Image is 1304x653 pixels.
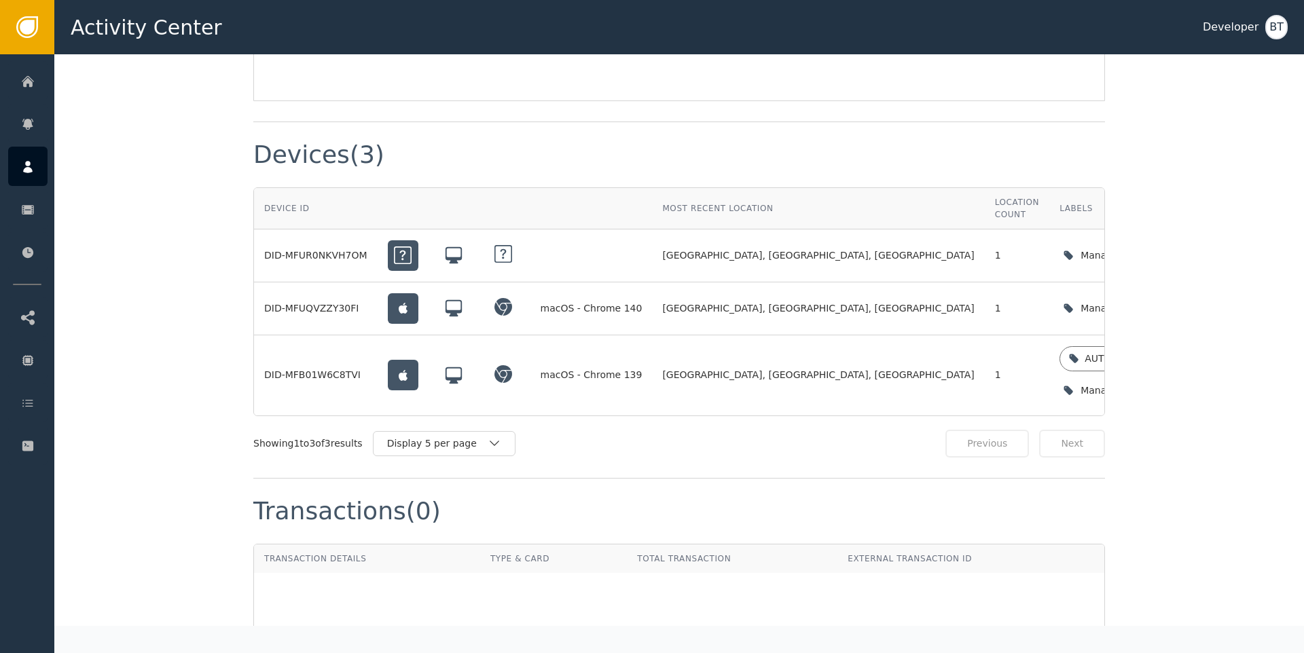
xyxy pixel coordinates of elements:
div: 1 [995,301,1039,316]
th: Type & Card [480,544,627,573]
span: [GEOGRAPHIC_DATA], [GEOGRAPHIC_DATA], [GEOGRAPHIC_DATA] [662,368,974,382]
div: 1 [995,368,1039,382]
th: Device ID [254,188,378,229]
div: Manage device labels [1081,248,1187,263]
button: BT [1265,15,1288,39]
div: Devices (3) [253,143,384,167]
span: [GEOGRAPHIC_DATA], [GEOGRAPHIC_DATA], [GEOGRAPHIC_DATA] [662,301,974,316]
div: Manage device labels [1081,384,1187,398]
button: Manage device labels [1059,377,1211,405]
th: Location Count [985,188,1049,229]
div: DID-MFUR0NKVH7OM [264,248,367,263]
div: Manage device labels [1081,301,1187,316]
button: Manage device labels [1059,242,1211,269]
th: Most Recent Location [652,188,984,229]
div: AUTH_HIGH_RISK [1085,352,1167,366]
div: macOS - Chrome 139 [541,368,642,382]
div: macOS - Chrome 140 [541,301,642,316]
button: Manage device labels [1059,295,1211,322]
div: Display 5 per page [387,436,488,451]
th: Total Transaction [627,544,837,573]
th: External Transaction ID [837,544,1104,573]
div: 1 [995,248,1039,263]
button: Display 5 per page [373,431,515,456]
div: Developer [1203,19,1258,35]
th: Labels [1049,188,1221,229]
th: Transaction Details [254,544,480,573]
span: [GEOGRAPHIC_DATA], [GEOGRAPHIC_DATA], [GEOGRAPHIC_DATA] [662,248,974,263]
div: Showing 1 to 3 of 3 results [253,436,363,451]
div: DID-MFB01W6C8TVI [264,368,367,382]
div: DID-MFUQVZZY30FI [264,301,367,316]
div: Transactions (0) [253,499,441,523]
span: Activity Center [71,12,222,43]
